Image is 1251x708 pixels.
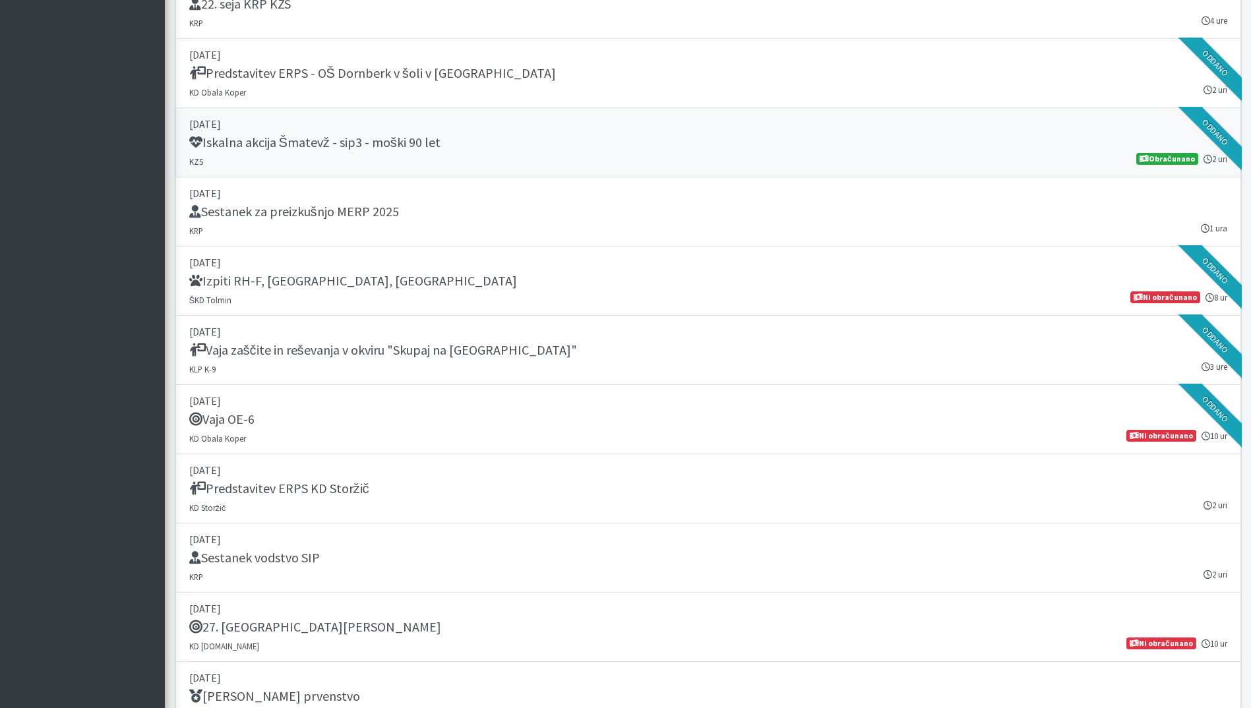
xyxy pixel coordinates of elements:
p: [DATE] [189,116,1227,132]
p: [DATE] [189,531,1227,547]
p: [DATE] [189,185,1227,201]
a: [DATE] Sestanek za preizkušnjo MERP 2025 KRP 1 ura [175,177,1241,247]
small: KRP [189,572,203,582]
h5: Vaja zaščite in reševanja v okviru "Skupaj na [GEOGRAPHIC_DATA]" [189,342,577,358]
small: 1 ura [1201,222,1227,235]
a: [DATE] Predstavitev ERPS KD Storžič KD Storžič 2 uri [175,454,1241,523]
small: KD Obala Koper [189,87,246,98]
a: [DATE] Vaja OE-6 KD Obala Koper 10 ur Ni obračunano Oddano [175,385,1241,454]
h5: [PERSON_NAME] prvenstvo [189,688,360,704]
span: Obračunano [1136,153,1198,165]
small: 2 uri [1204,568,1227,581]
small: 10 ur [1202,637,1227,650]
span: Ni obračunano [1126,430,1196,442]
p: [DATE] [189,601,1227,616]
p: [DATE] [189,47,1227,63]
span: Ni obračunano [1126,637,1196,649]
small: KRP [189,225,203,236]
a: [DATE] Predstavitev ERPS - OŠ Dornberk v šoli v [GEOGRAPHIC_DATA] KD Obala Koper 2 uri Oddano [175,39,1241,108]
p: [DATE] [189,254,1227,270]
a: [DATE] 27. [GEOGRAPHIC_DATA][PERSON_NAME] KD [DOMAIN_NAME] 10 ur Ni obračunano [175,593,1241,662]
a: [DATE] Izpiti RH-F, [GEOGRAPHIC_DATA], [GEOGRAPHIC_DATA] ŠKD Tolmin 8 ur Ni obračunano Oddano [175,247,1241,316]
p: [DATE] [189,393,1227,409]
a: [DATE] Vaja zaščite in reševanja v okviru "Skupaj na [GEOGRAPHIC_DATA]" KLP K-9 3 ure Oddano [175,316,1241,385]
h5: Predstavitev ERPS - OŠ Dornberk v šoli v [GEOGRAPHIC_DATA] [189,65,556,81]
h5: Izpiti RH-F, [GEOGRAPHIC_DATA], [GEOGRAPHIC_DATA] [189,273,517,289]
small: KZS [189,156,203,167]
h5: Vaja OE-6 [189,411,255,427]
small: 4 ure [1202,15,1227,27]
small: 2 uri [1204,499,1227,512]
span: Ni obračunano [1130,291,1200,303]
small: ŠKD Tolmin [189,295,232,305]
h5: Predstavitev ERPS KD Storžič [189,481,369,496]
a: [DATE] Sestanek vodstvo SIP KRP 2 uri [175,523,1241,593]
p: [DATE] [189,324,1227,339]
small: KRP [189,18,203,28]
h5: Sestanek za preizkušnjo MERP 2025 [189,204,399,220]
a: [DATE] Iskalna akcija Šmatevž - sip3 - moški 90 let KZS 2 uri Obračunano Oddano [175,108,1241,177]
small: KLP K-9 [189,364,216,374]
small: KD [DOMAIN_NAME] [189,641,259,651]
h5: 27. [GEOGRAPHIC_DATA][PERSON_NAME] [189,619,441,635]
h5: Sestanek vodstvo SIP [189,550,320,566]
h5: Iskalna akcija Šmatevž - sip3 - moški 90 let [189,134,441,150]
p: [DATE] [189,670,1227,686]
small: KD Obala Koper [189,433,246,444]
small: KD Storžič [189,502,226,513]
p: [DATE] [189,462,1227,478]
